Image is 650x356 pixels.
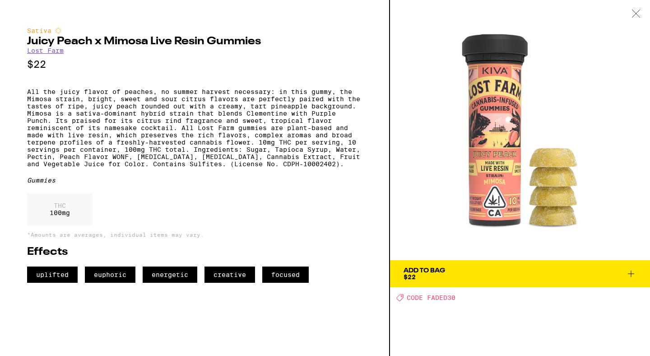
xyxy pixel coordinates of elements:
div: Add To Bag [404,267,445,274]
p: *Amounts are averages, individual items may vary. [27,232,362,238]
a: Lost Farm [27,47,64,54]
img: sativaColor.svg [55,27,62,34]
p: THC [50,202,70,209]
p: $22 [27,59,362,70]
h2: Effects [27,247,362,258]
span: $22 [404,273,416,281]
span: energetic [143,267,197,283]
div: Sativa [27,27,362,34]
span: creative [204,267,255,283]
button: Add To Bag$22 [390,260,650,287]
span: euphoric [85,267,135,283]
span: focused [262,267,309,283]
div: 100 mg [27,193,93,225]
div: Gummies [27,177,362,184]
p: All the juicy flavor of peaches, no summer harvest necessary: in this gummy, the Mimosa strain, b... [27,88,362,168]
span: CODE FADED30 [407,294,455,301]
span: uplifted [27,267,78,283]
h2: Juicy Peach x Mimosa Live Resin Gummies [27,36,362,47]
